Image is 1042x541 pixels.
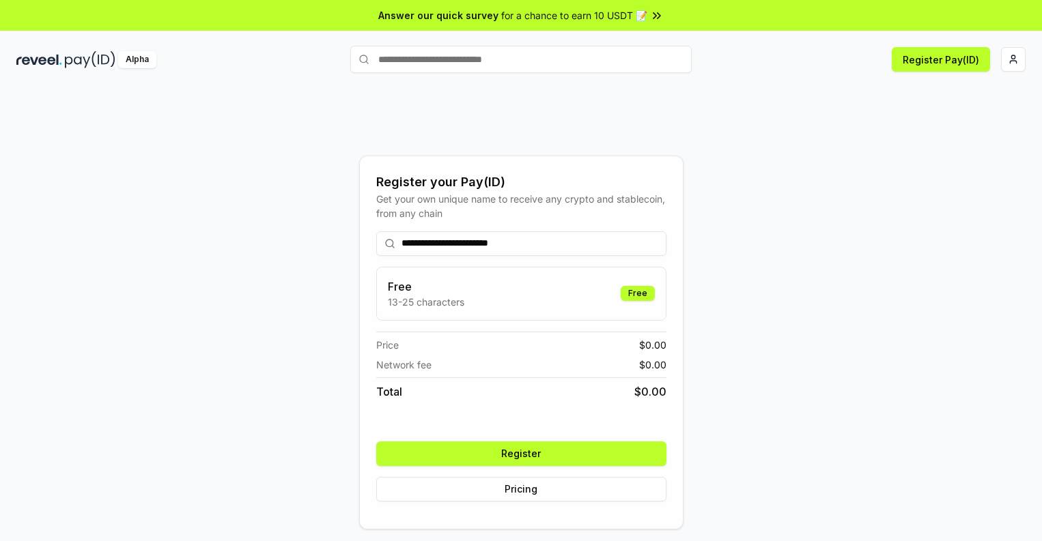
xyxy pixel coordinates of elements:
[16,51,62,68] img: reveel_dark
[65,51,115,68] img: pay_id
[892,47,990,72] button: Register Pay(ID)
[376,173,666,192] div: Register your Pay(ID)
[118,51,156,68] div: Alpha
[388,278,464,295] h3: Free
[376,441,666,466] button: Register
[639,357,666,372] span: $ 0.00
[388,295,464,309] p: 13-25 characters
[634,383,666,400] span: $ 0.00
[621,286,655,301] div: Free
[501,8,647,23] span: for a chance to earn 10 USDT 📝
[376,477,666,501] button: Pricing
[376,338,399,352] span: Price
[378,8,498,23] span: Answer our quick survey
[376,192,666,220] div: Get your own unique name to receive any crypto and stablecoin, from any chain
[639,338,666,352] span: $ 0.00
[376,357,432,372] span: Network fee
[376,383,402,400] span: Total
